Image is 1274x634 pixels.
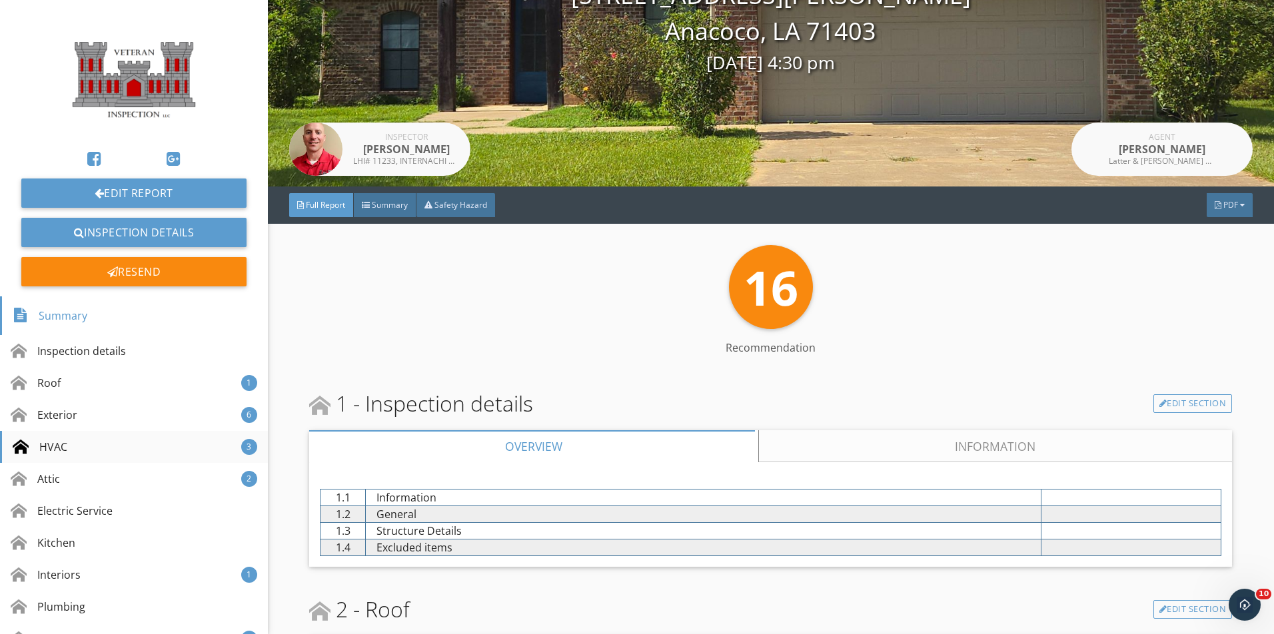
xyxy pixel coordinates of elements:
[320,523,366,539] div: 1.3
[21,178,247,208] a: Edit Report
[241,439,257,455] div: 3
[241,471,257,487] div: 2
[366,539,1041,555] div: Excluded items
[1109,141,1215,157] div: [PERSON_NAME]
[656,340,886,356] div: Recommendation
[1109,133,1215,141] div: Agent
[366,489,1041,505] div: Information
[1229,589,1261,621] iframe: Intercom live chat
[1223,199,1238,210] span: PDF
[353,133,460,141] div: Inspector
[13,304,87,327] div: Summary
[744,254,798,320] span: 16
[11,567,81,583] div: Interiors
[70,11,198,139] img: inspection_llc_3_%281%29.png
[366,506,1041,522] div: General
[11,407,77,423] div: Exterior
[13,439,67,455] div: HVAC
[241,567,257,583] div: 1
[372,199,408,210] span: Summary
[1256,589,1271,599] span: 10
[1109,157,1215,165] div: Latter & [PERSON_NAME] Signature Real Estate
[11,599,85,615] div: Plumbing
[353,157,460,165] div: LHI# 11233, INTERNACHI Member
[760,430,1232,462] a: Information
[366,523,1041,539] div: Structure Details
[11,343,126,359] div: Inspection details
[289,123,342,176] img: photo.jpg
[320,539,366,555] div: 1.4
[320,506,366,522] div: 1.2
[11,535,75,551] div: Kitchen
[241,407,257,423] div: 6
[11,471,60,487] div: Attic
[306,199,345,210] span: Full Report
[11,375,61,391] div: Roof
[21,257,247,286] div: Resend
[289,123,470,176] a: Inspector [PERSON_NAME] LHI# 11233, INTERNACHI Member
[309,388,533,420] span: 1 - Inspection details
[11,503,113,519] div: Electric Service
[1153,394,1233,413] a: Edit Section
[309,593,410,625] span: 2 - Roof
[434,199,487,210] span: Safety Hazard
[21,218,247,247] a: Inspection Details
[241,375,257,391] div: 1
[1153,600,1233,619] a: Edit Section
[320,489,366,505] div: 1.1
[353,141,460,157] div: [PERSON_NAME]
[268,49,1274,77] div: [DATE] 4:30 pm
